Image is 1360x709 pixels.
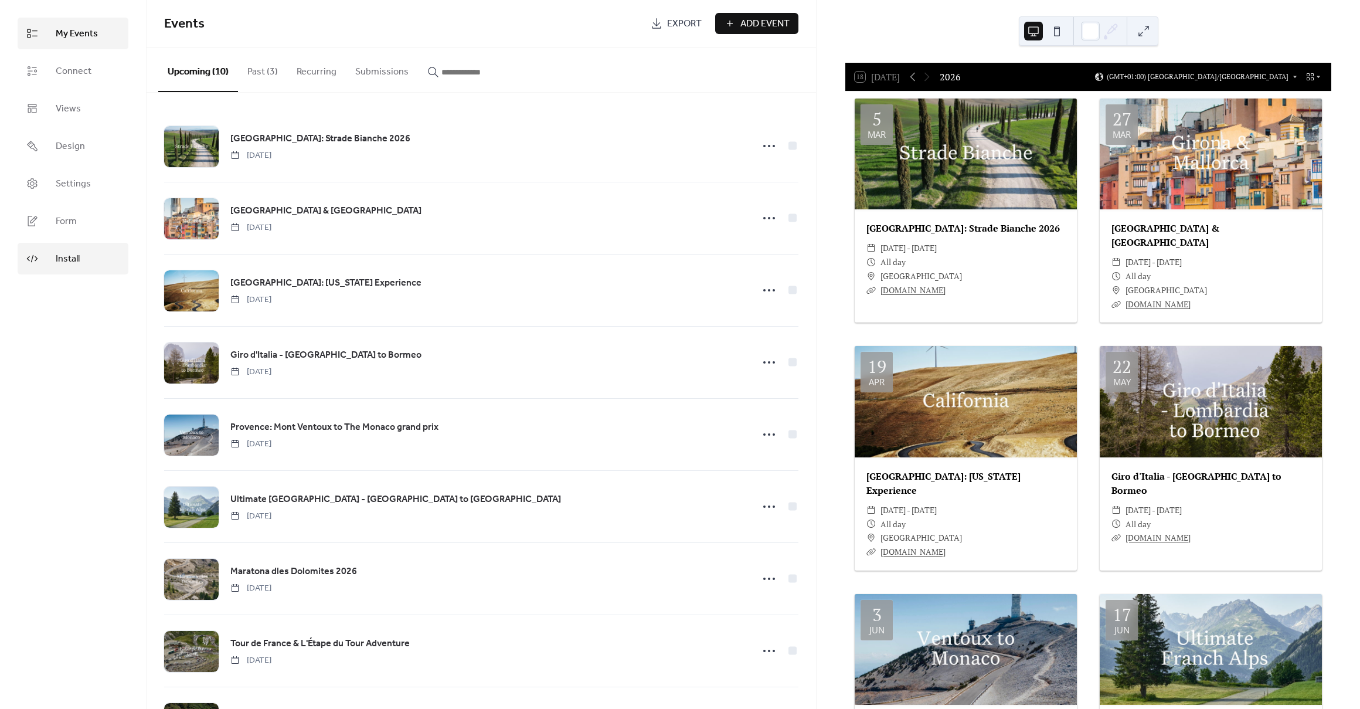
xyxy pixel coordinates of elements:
[56,27,98,41] span: My Events
[866,531,876,545] div: ​
[1111,470,1281,497] a: Giro d'Italia - [GEOGRAPHIC_DATA] to Bormeo
[866,222,1060,235] a: [GEOGRAPHIC_DATA]: Strade Bianche 2026
[872,110,882,128] div: 5
[230,348,421,363] a: Giro d'Italia - [GEOGRAPHIC_DATA] to Bormeo
[866,255,876,269] div: ​
[740,17,790,31] span: Add Event
[56,215,77,229] span: Form
[868,130,886,139] div: Mar
[880,517,906,531] span: All day
[164,11,205,37] span: Events
[880,269,962,283] span: [GEOGRAPHIC_DATA]
[230,294,271,306] span: [DATE]
[56,140,85,154] span: Design
[18,93,128,124] a: Views
[1126,269,1151,283] span: All day
[1113,110,1131,128] div: 27
[230,276,421,290] span: [GEOGRAPHIC_DATA]: [US_STATE] Experience
[1111,517,1121,531] div: ​
[56,65,91,79] span: Connect
[346,48,418,91] button: Submissions
[1126,532,1191,543] a: [DOMAIN_NAME]
[1111,269,1121,283] div: ​
[1126,298,1191,310] a: [DOMAIN_NAME]
[18,243,128,274] a: Install
[230,564,357,579] a: Maratona dles Dolomites 2026
[230,204,421,218] span: [GEOGRAPHIC_DATA] & [GEOGRAPHIC_DATA]
[866,545,876,559] div: ​
[230,438,271,450] span: [DATE]
[238,48,287,91] button: Past (3)
[866,503,876,517] div: ​
[230,150,271,162] span: [DATE]
[56,252,80,266] span: Install
[868,358,886,375] div: 19
[667,17,702,31] span: Export
[230,131,410,147] a: [GEOGRAPHIC_DATA]: Strade Bianche 2026
[18,55,128,87] a: Connect
[18,205,128,237] a: Form
[1111,297,1121,311] div: ​
[56,177,91,191] span: Settings
[230,276,421,291] a: [GEOGRAPHIC_DATA]: [US_STATE] Experience
[1111,531,1121,545] div: ​
[869,626,885,635] div: Jun
[230,636,410,652] a: Tour de France & L'Étape du Tour Adventure
[1113,378,1131,386] div: May
[1111,222,1219,249] a: [GEOGRAPHIC_DATA] & [GEOGRAPHIC_DATA]
[1107,73,1288,80] span: (GMT+01:00) [GEOGRAPHIC_DATA]/[GEOGRAPHIC_DATA]
[1111,503,1121,517] div: ​
[230,203,421,219] a: [GEOGRAPHIC_DATA] & [GEOGRAPHIC_DATA]
[230,222,271,234] span: [DATE]
[1111,255,1121,269] div: ​
[1126,517,1151,531] span: All day
[230,366,271,378] span: [DATE]
[230,492,561,507] a: Ultimate [GEOGRAPHIC_DATA] - [GEOGRAPHIC_DATA] to [GEOGRAPHIC_DATA]
[880,531,962,545] span: [GEOGRAPHIC_DATA]
[18,168,128,199] a: Settings
[230,420,438,435] span: Provence: Mont Ventoux to The Monaco grand prix
[1126,255,1182,269] span: [DATE] - [DATE]
[642,13,710,34] a: Export
[880,255,906,269] span: All day
[230,420,438,435] a: Provence: Mont Ventoux to The Monaco grand prix
[230,348,421,362] span: Giro d'Italia - [GEOGRAPHIC_DATA] to Bormeo
[715,13,798,34] button: Add Event
[1113,358,1131,375] div: 22
[866,470,1021,497] a: [GEOGRAPHIC_DATA]: [US_STATE] Experience
[1114,626,1130,635] div: Jun
[56,102,81,116] span: Views
[880,241,937,255] span: [DATE] - [DATE]
[880,503,937,517] span: [DATE] - [DATE]
[230,510,271,523] span: [DATE]
[866,269,876,283] div: ​
[287,48,346,91] button: Recurring
[230,637,410,651] span: Tour de France & L'Étape du Tour Adventure
[230,565,357,579] span: Maratona dles Dolomites 2026
[230,582,271,595] span: [DATE]
[869,378,885,386] div: Apr
[1113,606,1131,623] div: 17
[1126,503,1182,517] span: [DATE] - [DATE]
[940,70,961,84] div: 2026
[1113,130,1131,139] div: Mar
[880,546,946,557] a: [DOMAIN_NAME]
[866,283,876,297] div: ​
[872,606,882,623] div: 3
[880,284,946,296] a: [DOMAIN_NAME]
[866,517,876,531] div: ​
[1111,283,1121,297] div: ​
[230,132,410,146] span: [GEOGRAPHIC_DATA]: Strade Bianche 2026
[18,18,128,49] a: My Events
[230,654,271,667] span: [DATE]
[158,48,238,92] button: Upcoming (10)
[1126,283,1207,297] span: [GEOGRAPHIC_DATA]
[18,130,128,162] a: Design
[866,241,876,255] div: ​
